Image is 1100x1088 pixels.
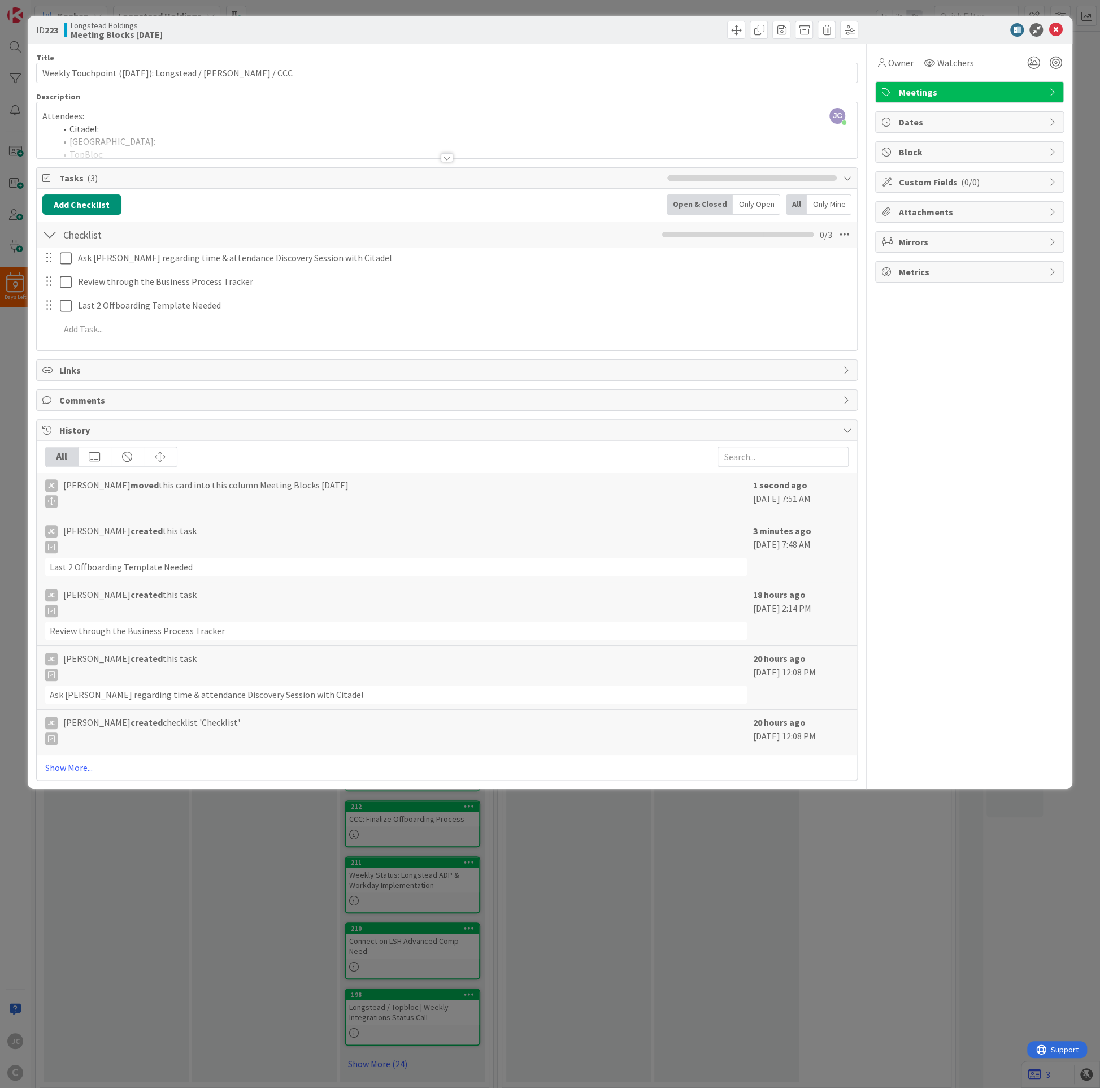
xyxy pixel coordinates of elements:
[753,653,805,664] b: 20 hours ago
[36,53,54,63] label: Title
[71,21,163,30] span: Longstead Holdings
[786,194,807,215] div: All
[898,265,1043,279] span: Metrics
[36,63,858,83] input: type card name here...
[733,194,780,215] div: Only Open
[63,652,197,681] span: [PERSON_NAME] this task
[718,447,849,467] input: Search...
[753,589,805,600] b: 18 hours ago
[753,717,805,728] b: 20 hours ago
[753,525,811,536] b: 3 minutes ago
[45,525,58,538] div: JC
[898,85,1043,99] span: Meetings
[131,717,163,728] b: created
[87,172,98,184] span: ( 3 )
[898,175,1043,189] span: Custom Fields
[78,252,849,265] p: Ask [PERSON_NAME] regarding time & attendance Discovery Session with Citadel
[42,110,852,123] p: Attendees:
[753,588,849,640] div: [DATE] 2:14 PM
[753,716,849,749] div: [DATE] 12:08 PM
[63,478,349,508] span: [PERSON_NAME] this card into this column Meeting Blocks [DATE]
[78,299,849,312] p: Last 2 Offboarding Template Needed
[45,717,58,729] div: JC
[36,23,58,37] span: ID
[753,652,849,704] div: [DATE] 12:08 PM
[888,56,913,70] span: Owner
[960,176,979,188] span: ( 0/0 )
[753,478,849,512] div: [DATE] 7:51 AM
[898,205,1043,219] span: Attachments
[59,171,662,185] span: Tasks
[937,56,973,70] span: Watchers
[59,423,837,437] span: History
[45,653,58,665] div: JC
[56,123,852,136] li: Citadel:
[45,479,58,492] div: JC
[24,2,51,15] span: Support
[63,716,240,745] span: [PERSON_NAME] checklist 'Checklist'
[898,115,1043,129] span: Dates
[45,558,747,576] div: Last 2 Offboarding Template Needed
[819,228,832,241] span: 0 / 3
[59,224,314,245] input: Add Checklist...
[131,479,159,491] b: moved
[898,235,1043,249] span: Mirrors
[63,524,197,553] span: [PERSON_NAME] this task
[45,622,747,640] div: Review through the Business Process Tracker
[829,108,845,124] span: JC
[131,525,163,536] b: created
[753,524,849,576] div: [DATE] 7:48 AM
[45,589,58,601] div: JC
[45,686,747,704] div: Ask [PERSON_NAME] regarding time & attendance Discovery Session with Citadel
[78,275,849,288] p: Review through the Business Process Tracker
[71,30,163,39] b: Meeting Blocks [DATE]
[42,194,121,215] button: Add Checklist
[59,363,837,377] span: Links
[45,24,58,36] b: 223
[36,92,80,102] span: Description
[898,145,1043,159] span: Block
[131,589,163,600] b: created
[667,194,733,215] div: Open & Closed
[46,447,79,466] div: All
[753,479,807,491] b: 1 second ago
[45,761,849,774] a: Show More...
[59,393,837,407] span: Comments
[131,653,163,664] b: created
[807,194,851,215] div: Only Mine
[63,588,197,617] span: [PERSON_NAME] this task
